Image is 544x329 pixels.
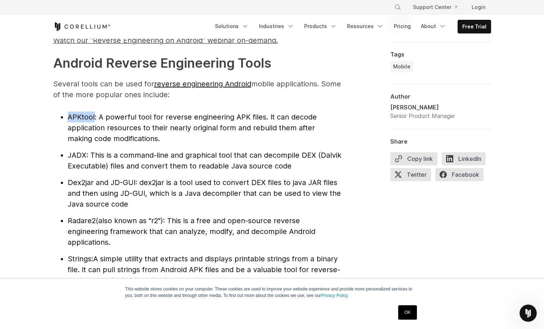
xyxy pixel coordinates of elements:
[300,20,341,33] a: Products
[68,113,317,143] span: : A powerful tool for reverse engineering APK files. It can decode application resources to their...
[125,286,419,299] p: This website stores cookies on your computer. These cookies are used to improve your website expe...
[390,20,415,33] a: Pricing
[68,216,315,247] span: (also known as "r2"): This is a free and open-source reverse engineering framework that can analy...
[68,151,341,170] span: : This is a command-line and graphical tool that can decompile DEX (Dalvik Executable) files and ...
[53,22,111,31] a: Corellium Home
[255,20,298,33] a: Industries
[53,36,278,45] span: Watch our “Reverse Engineering on Android” webinar on-demand.
[390,138,491,145] div: Share
[211,20,491,33] div: Navigation Menu
[442,152,486,165] span: LinkedIn
[435,168,484,181] span: Facebook
[154,80,251,88] a: reverse engineering Android
[68,216,96,225] span: Radare2
[343,20,388,33] a: Resources
[398,305,417,320] a: OK
[390,112,455,120] div: Senior Product Manager
[68,178,341,208] span: : dex2jar is a tool used to convert DEX files to java JAR files and then using JD-GUI, which is a...
[68,178,135,187] span: Dex2jar and JD-GUI
[211,20,253,33] a: Solutions
[321,293,349,298] a: Privacy Policy.
[68,254,93,263] span: Strings:
[390,51,491,58] div: Tags
[390,152,437,165] button: Copy link
[68,151,86,159] span: JADX
[53,78,341,100] p: Several tools can be used for mobile applications. Some of the more popular ones include:
[68,254,340,285] span: A simple utility that extracts and displays printable strings from a binary file. It can pull str...
[390,168,431,181] span: Twitter
[407,1,463,14] a: Support Center
[386,1,491,14] div: Navigation Menu
[390,61,413,72] a: Mobile
[466,1,491,14] a: Login
[520,305,537,322] iframe: Intercom live chat
[442,152,490,168] a: LinkedIn
[391,1,404,14] button: Search
[393,63,410,70] span: Mobile
[68,113,95,121] span: APKtool
[390,103,455,112] div: [PERSON_NAME]
[53,55,271,71] strong: Android Reverse Engineering Tools
[390,93,491,100] div: Author
[458,20,491,33] a: Free Trial
[435,168,488,184] a: Facebook
[390,168,435,184] a: Twitter
[417,20,450,33] a: About
[53,39,278,44] a: Watch our “Reverse Engineering on Android” webinar on-demand.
